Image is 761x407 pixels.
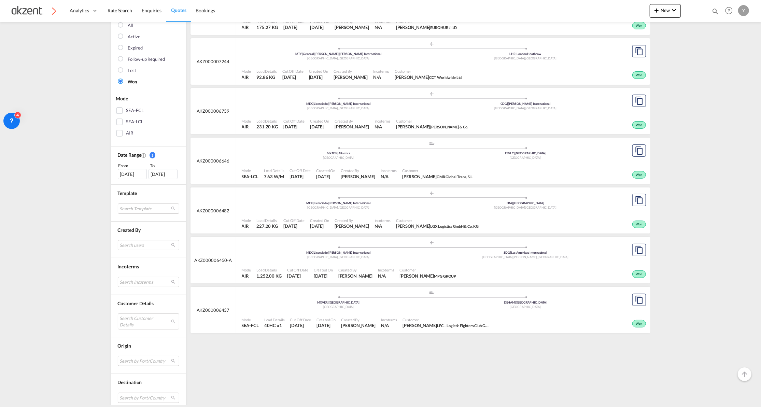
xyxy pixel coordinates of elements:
[264,168,284,173] span: Load Details
[636,24,644,28] span: Won
[632,45,646,57] button: Copy Quote
[538,255,568,259] span: [GEOGRAPHIC_DATA]
[378,267,394,272] span: Incoterms
[118,152,141,158] span: Date Range
[191,237,650,283] div: AKZ000006450-A assets/icons/custom/ship-fill.svgassets/icons/custom/roll-o-plane.svgOriginLicenci...
[428,42,436,46] md-icon: assets/icons/custom/roll-o-plane.svg
[171,7,186,13] span: Quotes
[632,144,646,157] button: Copy Quote
[373,69,389,74] span: Incoterms
[118,162,179,179] span: From To [DATE][DATE]
[323,305,354,309] span: [GEOGRAPHIC_DATA]
[335,218,369,223] span: Created By
[632,294,646,306] button: Copy Quote
[723,5,735,16] span: Help
[310,124,329,130] span: 17 Jun 2025
[242,267,251,272] span: Mode
[128,33,140,40] div: Active
[316,173,335,180] span: 6 Jun 2025
[337,151,338,155] span: |
[314,273,333,279] span: 19 May 2025
[309,74,328,80] span: 6 Aug 2025
[149,169,178,179] div: [DATE]
[635,246,643,254] md-icon: assets/icons/custom/copyQuote.svg
[197,208,230,214] span: AKZ000006482
[505,151,546,155] span: ESVLC [GEOGRAPHIC_DATA]
[537,255,538,259] span: ,
[514,151,515,155] span: |
[141,153,147,158] md-icon: Created On
[437,174,473,179] span: GMR Global Trans, S.L.
[396,218,479,223] span: Customer
[242,69,251,74] span: Mode
[242,118,251,124] span: Mode
[339,106,369,110] span: [GEOGRAPHIC_DATA]
[242,168,258,173] span: Mode
[652,6,661,14] md-icon: icon-plus 400-fg
[494,56,525,60] span: [GEOGRAPHIC_DATA]
[287,267,308,272] span: Cut Off Date
[395,69,463,74] span: Customer
[334,69,368,74] span: Created By
[338,206,339,209] span: ,
[314,267,333,272] span: Created On
[295,52,381,56] span: MTY General [PERSON_NAME] [PERSON_NAME] International
[256,223,278,229] span: 227.20 KG
[738,367,751,381] button: Go to Top
[526,56,556,60] span: [GEOGRAPHIC_DATA]
[510,251,511,254] span: |
[310,218,329,223] span: Created On
[242,317,259,322] span: Mode
[242,74,251,80] span: AIR
[328,300,329,304] span: |
[431,25,457,30] span: EUROHUB ООD
[256,218,278,223] span: Load Details
[635,146,643,155] md-icon: assets/icons/custom/copyQuote.svg
[128,67,137,74] div: Lost
[242,24,251,30] span: AIR
[290,173,311,180] span: 5 Jun 2025
[313,201,314,205] span: |
[306,102,370,106] span: MEX Licenciado [PERSON_NAME] International
[632,270,646,278] div: Won
[341,322,376,328] span: Yazmin Ríos
[510,156,541,159] span: [GEOGRAPHIC_DATA]
[375,118,391,124] span: Incoterms
[306,201,370,205] span: MEX Licenciado [PERSON_NAME] International
[381,317,397,322] span: Incoterms
[711,8,719,15] md-icon: icon-magnify
[335,223,369,229] span: Yazmin Ríos
[375,218,391,223] span: Incoterms
[191,88,650,135] div: AKZ000006739 assets/icons/custom/ship-fill.svgassets/icons/custom/roll-o-plane.svgOriginLicenciad...
[526,206,556,209] span: [GEOGRAPHIC_DATA]
[636,272,644,277] span: Won
[10,3,56,18] img: c72fcea0ad0611ed966209c23b7bd3dd.png
[126,118,143,125] div: SEA-LCL
[507,201,544,205] span: FRA [GEOGRAPHIC_DATA]
[290,168,311,173] span: Cut Off Date
[632,121,646,129] div: Won
[650,4,681,18] button: icon-plus 400-fgNewicon-chevron-down
[428,142,436,145] md-icon: assets/icons/custom/ship-fill.svg
[396,24,457,30] span: Miroslava Parladiyska EUROHUB ООD
[282,69,304,74] span: Cut Off Date
[723,5,738,17] div: Help
[510,52,541,56] span: LHR London Heathrow
[264,317,285,322] span: Load Details
[310,223,329,229] span: 21 May 2025
[242,173,258,180] span: SEA-LCL
[670,6,678,14] md-icon: icon-chevron-down
[525,56,526,60] span: ,
[256,74,275,80] span: 92.86 KG
[632,95,646,107] button: Copy Quote
[197,307,230,313] span: AKZ000006437
[396,124,468,130] span: Daniel Khatchatourian Maurice Ward & Co.
[256,118,278,124] span: Load Details
[381,173,389,180] div: N/A
[264,322,285,328] span: 40HC x 1
[507,102,508,106] span: |
[70,7,89,14] span: Analytics
[381,322,389,328] div: N/A
[516,52,517,56] span: |
[335,124,369,130] span: Yazmin Ríos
